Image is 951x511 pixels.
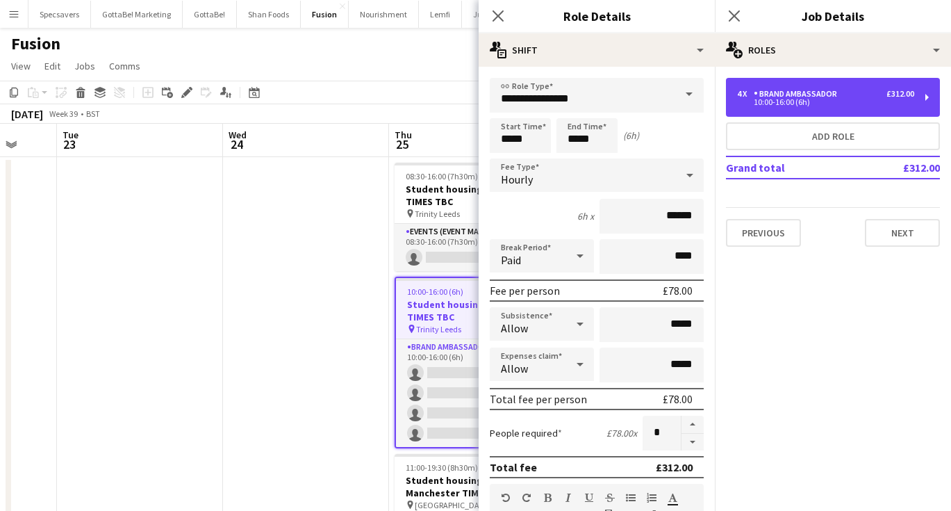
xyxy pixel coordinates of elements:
[392,136,412,152] span: 25
[301,1,349,28] button: Fusion
[656,460,693,474] div: £312.00
[543,492,552,503] button: Bold
[857,156,940,179] td: £312.00
[462,1,510,28] button: Jumbo
[501,172,533,186] span: Hourly
[663,284,693,298] div: £78.00
[726,219,801,247] button: Previous
[415,500,491,510] span: [GEOGRAPHIC_DATA]
[490,427,562,439] label: People required
[490,460,537,474] div: Total fee
[415,209,460,219] span: Trinity Leeds
[865,219,940,247] button: Next
[46,108,81,119] span: Week 39
[501,321,528,335] span: Allow
[563,492,573,503] button: Italic
[183,1,237,28] button: GottaBe!
[647,492,656,503] button: Ordered List
[501,492,511,503] button: Undo
[60,136,78,152] span: 23
[395,163,550,271] app-job-card: 08:30-16:00 (7h30m)0/1Student housing fair--Leeds TIMES TBC Trinity Leeds1 RoleEvents (Event Mana...
[490,284,560,298] div: Fee per person
[91,1,183,28] button: GottaBe! Marketing
[11,60,31,72] span: View
[395,183,550,208] h3: Student housing fair--Leeds TIMES TBC
[737,89,754,99] div: 4 x
[501,253,521,267] span: Paid
[28,1,91,28] button: Specsavers
[715,33,951,67] div: Roles
[726,156,857,179] td: Grand total
[490,392,587,406] div: Total fee per person
[416,324,461,334] span: Trinity Leeds
[626,492,636,503] button: Unordered List
[11,107,43,121] div: [DATE]
[886,89,914,99] div: £312.00
[479,7,715,25] h3: Role Details
[395,474,550,499] h3: Student housing fair--Manchester TIMES TBC
[479,33,715,67] div: Shift
[74,60,95,72] span: Jobs
[396,339,549,447] app-card-role: Brand Ambassador6A0/410:00-16:00 (6h)
[109,60,140,72] span: Comms
[754,89,843,99] div: Brand Ambassador
[226,136,247,152] span: 24
[396,298,549,323] h3: Student housing fair--Leeds TIMES TBC
[104,57,146,75] a: Comms
[584,492,594,503] button: Underline
[501,362,528,375] span: Allow
[715,7,951,25] h3: Job Details
[349,1,419,28] button: Nourishment
[522,492,531,503] button: Redo
[229,129,247,141] span: Wed
[6,57,36,75] a: View
[668,492,677,503] button: Text Color
[681,434,704,451] button: Decrease
[663,392,693,406] div: £78.00
[606,427,637,439] div: £78.00 x
[681,416,704,434] button: Increase
[406,462,478,473] span: 11:00-19:30 (8h30m)
[395,277,550,448] app-job-card: 10:00-16:00 (6h)0/4Student housing fair--Leeds TIMES TBC Trinity Leeds1 RoleBrand Ambassador6A0/4...
[605,492,615,503] button: Strikethrough
[69,57,101,75] a: Jobs
[395,129,412,141] span: Thu
[44,60,60,72] span: Edit
[407,286,463,297] span: 10:00-16:00 (6h)
[237,1,301,28] button: Shan Foods
[11,33,60,54] h1: Fusion
[86,108,100,119] div: BST
[623,129,639,142] div: (6h)
[577,210,594,222] div: 6h x
[419,1,462,28] button: Lemfi
[39,57,66,75] a: Edit
[63,129,78,141] span: Tue
[395,224,550,271] app-card-role: Events (Event Manager)8A0/108:30-16:00 (7h30m)
[726,122,940,150] button: Add role
[406,171,478,181] span: 08:30-16:00 (7h30m)
[737,99,914,106] div: 10:00-16:00 (6h)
